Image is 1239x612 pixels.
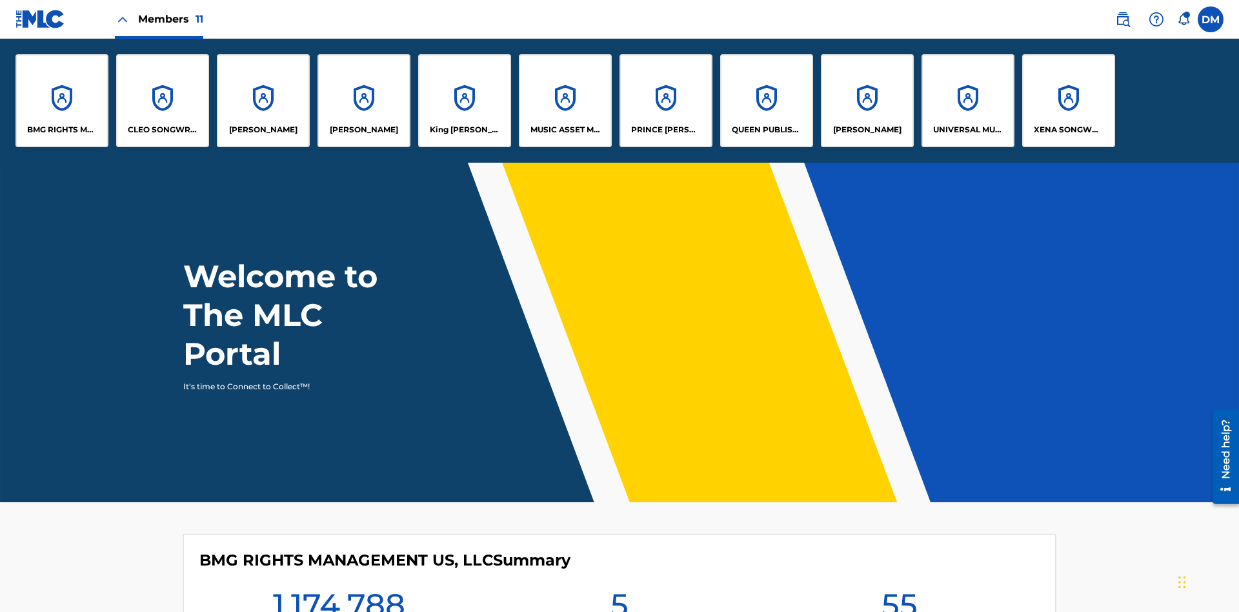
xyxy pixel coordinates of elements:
img: help [1149,12,1164,27]
span: Members [138,12,203,26]
img: Close [115,12,130,27]
a: Accounts[PERSON_NAME] [317,54,410,147]
a: AccountsQUEEN PUBLISHA [720,54,813,147]
p: UNIVERSAL MUSIC PUB GROUP [933,124,1003,136]
div: Drag [1178,563,1186,602]
img: search [1115,12,1131,27]
div: Help [1143,6,1169,32]
iframe: Resource Center [1203,405,1239,511]
p: It's time to Connect to Collect™! [183,381,407,393]
p: King McTesterson [430,124,500,136]
p: MUSIC ASSET MANAGEMENT (MAM) [530,124,601,136]
p: BMG RIGHTS MANAGEMENT US, LLC [27,124,97,136]
p: RONALD MCTESTERSON [833,124,902,136]
h1: Welcome to The MLC Portal [183,257,425,373]
img: MLC Logo [15,10,65,28]
p: ELVIS COSTELLO [229,124,297,136]
p: XENA SONGWRITER [1034,124,1104,136]
h4: BMG RIGHTS MANAGEMENT US, LLC [199,551,570,570]
a: AccountsCLEO SONGWRITER [116,54,209,147]
a: Public Search [1110,6,1136,32]
a: AccountsPRINCE [PERSON_NAME] [619,54,712,147]
a: AccountsBMG RIGHTS MANAGEMENT US, LLC [15,54,108,147]
span: 11 [196,13,203,25]
p: EYAMA MCSINGER [330,124,398,136]
p: QUEEN PUBLISHA [732,124,802,136]
p: CLEO SONGWRITER [128,124,198,136]
a: Accounts[PERSON_NAME] [217,54,310,147]
a: AccountsKing [PERSON_NAME] [418,54,511,147]
a: AccountsUNIVERSAL MUSIC PUB GROUP [922,54,1014,147]
iframe: Chat Widget [1174,550,1239,612]
div: User Menu [1198,6,1224,32]
a: Accounts[PERSON_NAME] [821,54,914,147]
div: Notifications [1177,13,1190,26]
p: PRINCE MCTESTERSON [631,124,701,136]
a: AccountsXENA SONGWRITER [1022,54,1115,147]
a: AccountsMUSIC ASSET MANAGEMENT (MAM) [519,54,612,147]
